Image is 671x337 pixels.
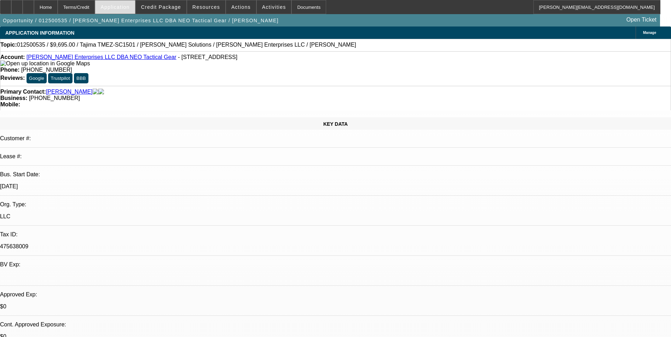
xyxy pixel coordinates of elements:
strong: Business: [0,95,27,101]
strong: Mobile: [0,101,20,107]
button: Credit Package [136,0,186,14]
span: [PHONE_NUMBER] [29,95,80,101]
strong: Reviews: [0,75,25,81]
a: View Google Maps [0,60,90,66]
strong: Phone: [0,67,19,73]
img: Open up location in Google Maps [0,60,90,67]
button: Trustpilot [48,73,72,83]
strong: Account: [0,54,25,60]
a: Open Ticket [624,14,659,26]
button: Actions [226,0,256,14]
span: Resources [192,4,220,10]
span: Actions [231,4,251,10]
span: Opportunity / 012500535 / [PERSON_NAME] Enterprises LLC DBA NEO Tactical Gear / [PERSON_NAME] [3,18,279,23]
a: [PERSON_NAME] [46,89,93,95]
button: Google [27,73,47,83]
span: Credit Package [141,4,181,10]
span: KEY DATA [323,121,348,127]
span: - [STREET_ADDRESS] [178,54,237,60]
a: [PERSON_NAME] Enterprises LLC DBA NEO Tactical Gear [27,54,177,60]
span: Application [100,4,129,10]
span: Activities [262,4,286,10]
button: Application [95,0,135,14]
span: 012500535 / $9,695.00 / Tajima TMEZ-SC1501 / [PERSON_NAME] Solutions / [PERSON_NAME] Enterprises ... [17,42,356,48]
span: [PHONE_NUMBER] [21,67,72,73]
strong: Primary Contact: [0,89,46,95]
span: Manage [643,31,656,35]
button: BBB [74,73,88,83]
strong: Topic: [0,42,17,48]
img: facebook-icon.png [93,89,98,95]
span: APPLICATION INFORMATION [5,30,74,36]
button: Activities [257,0,291,14]
button: Resources [187,0,225,14]
img: linkedin-icon.png [98,89,104,95]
